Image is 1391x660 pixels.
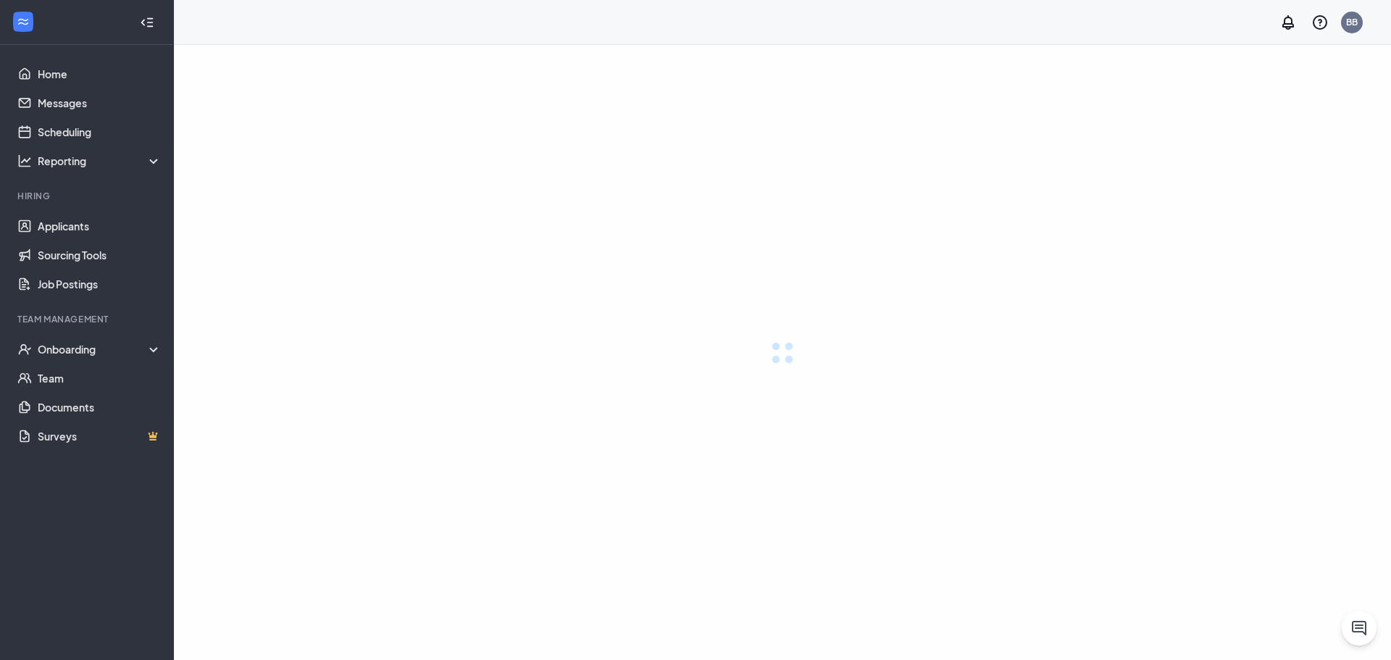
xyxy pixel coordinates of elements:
[38,117,162,146] a: Scheduling
[38,364,162,393] a: Team
[38,212,162,241] a: Applicants
[140,15,154,30] svg: Collapse
[38,88,162,117] a: Messages
[1279,14,1297,31] svg: Notifications
[38,342,162,356] div: Onboarding
[17,342,32,356] svg: UserCheck
[38,154,162,168] div: Reporting
[17,190,159,202] div: Hiring
[38,393,162,422] a: Documents
[1311,14,1329,31] svg: QuestionInfo
[38,241,162,270] a: Sourcing Tools
[1342,611,1377,646] button: ChatActive
[1346,16,1358,28] div: BB
[17,313,159,325] div: Team Management
[38,270,162,298] a: Job Postings
[38,59,162,88] a: Home
[1350,619,1368,637] svg: ChatActive
[38,422,162,451] a: SurveysCrown
[17,154,32,168] svg: Analysis
[16,14,30,29] svg: WorkstreamLogo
